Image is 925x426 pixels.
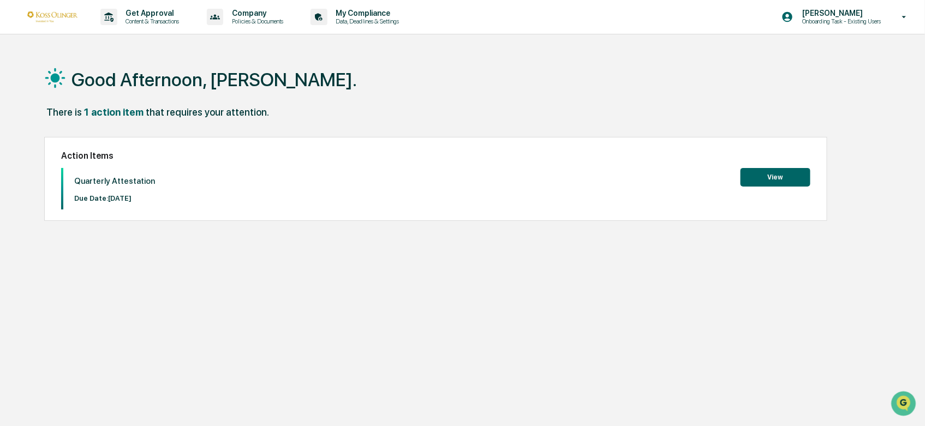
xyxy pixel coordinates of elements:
[793,17,886,25] p: Onboarding Task - Existing Users
[46,106,82,118] div: There is
[11,120,28,137] img: Mark Michael Astarita
[11,9,24,22] button: back
[22,131,31,140] img: 1746055101610-c473b297-6a78-478c-a979-82029cc54cd1
[35,145,89,153] span: [PERSON_NAME]
[28,9,41,22] img: Go home
[741,171,810,182] a: View
[327,9,405,17] p: My Compliance
[40,248,183,287] p: Hi [PERSON_NAME]! It's going to be the same fields as the manual upload. The fields are:
[146,106,269,118] div: that requires your attention.
[74,194,155,202] p: Due Date: [DATE]
[793,9,886,17] p: [PERSON_NAME]
[741,168,810,187] button: View
[117,9,185,17] p: Get Approval
[71,69,357,91] h1: Good Afternoon, [PERSON_NAME].
[92,145,96,153] span: •
[223,17,289,25] p: Policies & Documents
[189,334,202,347] button: Send
[40,307,139,315] strong: Affiliation Holder Name
[26,11,79,22] img: logo
[71,173,193,213] div: Thanks, [PERSON_NAME]! Could you send me the fields that need to match?
[117,17,185,25] p: Content & Transactions
[84,106,144,118] div: 1 action item
[74,176,155,186] p: Quarterly Attestation
[40,293,144,302] strong: Submitting On Behalf Of
[890,390,920,419] iframe: Open customer support
[327,17,405,25] p: Data, Deadlines & Settings
[98,145,120,153] span: [DATE]
[176,220,199,229] span: [DATE]
[223,9,289,17] p: Company
[61,151,810,161] h2: Action Items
